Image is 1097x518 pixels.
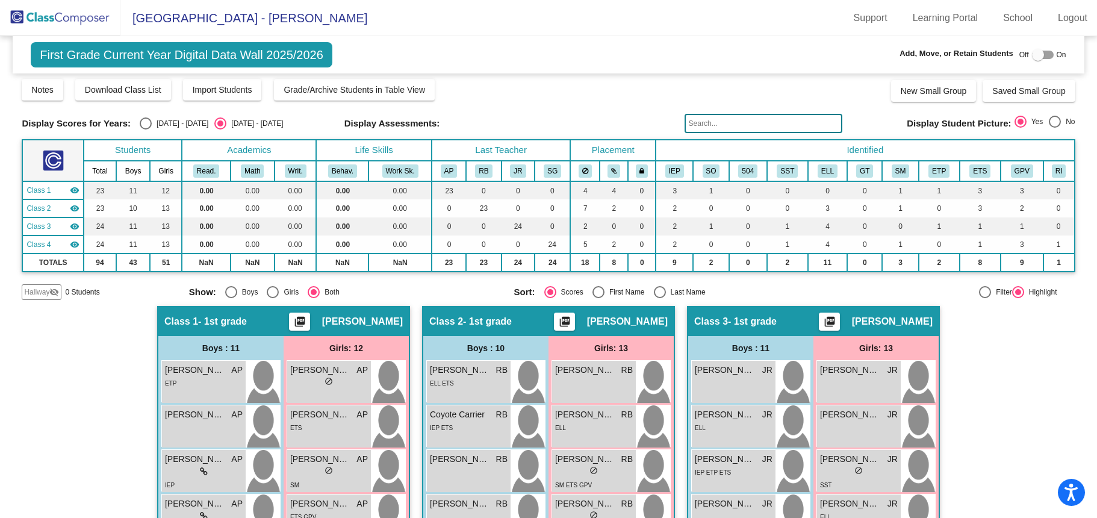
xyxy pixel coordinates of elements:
[856,164,873,178] button: GT
[666,287,706,298] div: Last Name
[557,316,571,332] mat-icon: picture_as_pdf
[556,287,583,298] div: Scores
[26,203,51,214] span: Class 2
[960,236,1001,254] td: 1
[882,236,918,254] td: 1
[290,425,302,431] span: ETS
[152,118,208,129] div: [DATE] - [DATE]
[514,287,535,298] span: Sort:
[368,217,431,236] td: 0.00
[535,181,570,199] td: 0
[813,336,939,360] div: Girls: 13
[344,118,440,129] span: Display Assessments:
[919,217,960,236] td: 1
[368,181,431,199] td: 0.00
[628,181,656,199] td: 0
[555,425,566,431] span: ELL
[728,316,777,328] span: - 1st grade
[656,161,693,181] th: Individualized Education Plan
[819,313,840,331] button: Print Students Details
[1019,49,1029,60] span: Off
[328,164,357,178] button: Behav.
[695,453,755,466] span: [PERSON_NAME] El-[PERSON_NAME]
[182,199,231,217] td: 0.00
[279,287,299,298] div: Girls
[960,199,1001,217] td: 3
[241,164,264,178] button: Math
[165,380,176,387] span: ETP
[1043,236,1075,254] td: 1
[502,217,535,236] td: 24
[852,316,933,328] span: [PERSON_NAME]
[903,8,988,28] a: Learning Portal
[22,217,83,236] td: Julie Rivas - 1st grade
[84,181,116,199] td: 23
[570,254,600,272] td: 18
[822,316,836,332] mat-icon: picture_as_pdf
[656,140,1074,161] th: Identified
[430,364,490,376] span: [PERSON_NAME]
[820,408,880,421] span: [PERSON_NAME]
[24,287,49,298] span: Hallway
[621,453,633,466] span: RB
[820,364,880,376] span: [PERSON_NAME]
[656,254,693,272] td: 9
[430,380,454,387] span: ELL ETS
[847,181,882,199] td: 0
[656,217,693,236] td: 2
[535,254,570,272] td: 24
[693,181,729,199] td: 1
[290,364,350,376] span: [PERSON_NAME]
[275,254,317,272] td: NaN
[368,254,431,272] td: NaN
[621,408,633,421] span: RB
[882,161,918,181] th: Staff Member
[777,164,798,178] button: SST
[466,254,501,272] td: 23
[274,79,435,101] button: Grade/Archive Students in Table View
[70,186,79,195] mat-icon: visibility
[808,181,847,199] td: 0
[432,217,466,236] td: 0
[26,221,51,232] span: Class 3
[275,199,317,217] td: 0.00
[502,161,535,181] th: Julie Rivas
[182,254,231,272] td: NaN
[1011,164,1033,178] button: GPV
[290,408,350,421] span: [PERSON_NAME]
[600,236,628,254] td: 2
[729,254,767,272] td: 0
[738,164,757,178] button: 504
[65,287,99,298] span: 0 Students
[847,254,882,272] td: 0
[900,48,1013,60] span: Add, Move, or Retain Students
[237,287,258,298] div: Boys
[1057,49,1066,60] span: On
[316,181,368,199] td: 0.00
[182,217,231,236] td: 0.00
[356,453,368,466] span: AP
[193,164,220,178] button: Read.
[847,236,882,254] td: 0
[150,254,182,272] td: 51
[150,181,182,199] td: 12
[423,336,548,360] div: Boys : 10
[1024,287,1057,298] div: Highlight
[600,217,628,236] td: 0
[231,254,275,272] td: NaN
[695,408,755,421] span: [PERSON_NAME]
[960,217,1001,236] td: 1
[621,364,633,376] span: RB
[729,181,767,199] td: 0
[226,118,283,129] div: [DATE] - [DATE]
[432,161,466,181] th: Alison Parra
[882,181,918,199] td: 1
[656,199,693,217] td: 2
[767,217,808,236] td: 1
[548,336,674,360] div: Girls: 13
[919,236,960,254] td: 0
[316,254,368,272] td: NaN
[316,199,368,217] td: 0.00
[628,217,656,236] td: 0
[907,118,1011,129] span: Display Student Picture:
